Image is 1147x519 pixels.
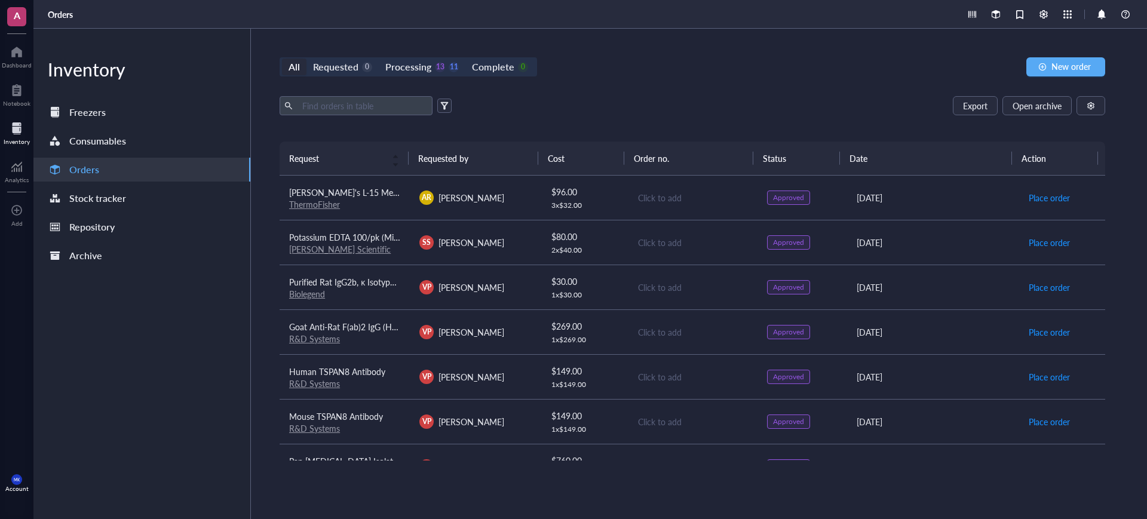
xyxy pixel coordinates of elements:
[422,371,431,382] span: VP
[627,220,757,265] td: Click to add
[857,460,1009,473] div: [DATE]
[5,176,29,183] div: Analytics
[773,372,804,382] div: Approved
[438,371,504,383] span: [PERSON_NAME]
[422,282,431,293] span: VP
[551,364,618,377] div: $ 149.00
[753,142,839,175] th: Status
[435,62,445,72] div: 13
[624,142,753,175] th: Order no.
[289,410,383,422] span: Mouse TSPAN8 Antibody
[538,142,624,175] th: Cost
[2,62,32,69] div: Dashboard
[1012,142,1098,175] th: Action
[2,42,32,69] a: Dashboard
[963,101,987,110] span: Export
[4,119,30,145] a: Inventory
[472,59,514,75] div: Complete
[385,59,431,75] div: Processing
[289,366,385,377] span: Human TSPAN8 Antibody
[857,236,1009,249] div: [DATE]
[438,326,504,338] span: [PERSON_NAME]
[289,152,385,165] span: Request
[551,245,618,255] div: 2 x $ 40.00
[551,320,618,333] div: $ 269.00
[4,138,30,145] div: Inventory
[1029,460,1070,473] span: Place order
[438,416,504,428] span: [PERSON_NAME]
[289,377,340,389] a: R&D Systems
[638,281,748,294] div: Click to add
[3,81,30,107] a: Notebook
[551,290,618,300] div: 1 x $ 30.00
[1013,101,1062,110] span: Open archive
[551,185,618,198] div: $ 96.00
[33,100,250,124] a: Freezers
[289,288,325,300] a: Biolegend
[422,192,431,203] span: AR
[280,142,409,175] th: Request
[638,191,748,204] div: Click to add
[289,321,501,333] span: Goat Anti-Rat F(ab)2 IgG (H+L) APC-conjugated Antibody
[518,62,528,72] div: 0
[1028,278,1071,297] button: Place order
[840,142,1012,175] th: Date
[627,444,757,489] td: Click to add
[422,327,431,337] span: VP
[1029,325,1070,339] span: Place order
[1029,236,1070,249] span: Place order
[289,186,412,198] span: [PERSON_NAME]'s L-15 Medium
[289,333,340,345] a: R&D Systems
[438,281,504,293] span: [PERSON_NAME]
[289,276,446,288] span: Purified Rat IgG2b, κ Isotype Ctrl Antibody
[313,59,358,75] div: Requested
[773,282,804,292] div: Approved
[69,104,106,121] div: Freezers
[33,129,250,153] a: Consumables
[11,220,23,227] div: Add
[449,62,459,72] div: 11
[289,243,391,255] a: [PERSON_NAME] Scientific
[48,9,75,20] a: Orders
[1051,62,1091,71] span: New order
[69,219,115,235] div: Repository
[857,191,1009,204] div: [DATE]
[69,247,102,264] div: Archive
[33,158,250,182] a: Orders
[551,230,618,243] div: $ 80.00
[551,335,618,345] div: 1 x $ 269.00
[409,142,538,175] th: Requested by
[1029,370,1070,383] span: Place order
[638,370,748,383] div: Click to add
[773,417,804,426] div: Approved
[627,354,757,399] td: Click to add
[69,190,126,207] div: Stock tracker
[33,186,250,210] a: Stock tracker
[1029,191,1070,204] span: Place order
[1026,57,1105,76] button: New order
[5,485,29,492] div: Account
[551,454,618,467] div: $ 760.00
[638,236,748,249] div: Click to add
[773,193,804,202] div: Approved
[551,201,618,210] div: 3 x $ 32.00
[627,176,757,220] td: Click to add
[3,100,30,107] div: Notebook
[551,380,618,389] div: 1 x $ 149.00
[551,409,618,422] div: $ 149.00
[69,161,99,178] div: Orders
[1029,281,1070,294] span: Place order
[298,97,428,115] input: Find orders in table
[638,460,748,473] div: Click to add
[1028,188,1071,207] button: Place order
[638,415,748,428] div: Click to add
[69,133,126,149] div: Consumables
[551,275,618,288] div: $ 30.00
[289,231,517,243] span: Potassium EDTA 100/pk (Microvette® Prepared Micro Tubes)
[422,237,431,248] span: SS
[857,370,1009,383] div: [DATE]
[953,96,998,115] button: Export
[857,415,1009,428] div: [DATE]
[1028,323,1071,342] button: Place order
[33,215,250,239] a: Repository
